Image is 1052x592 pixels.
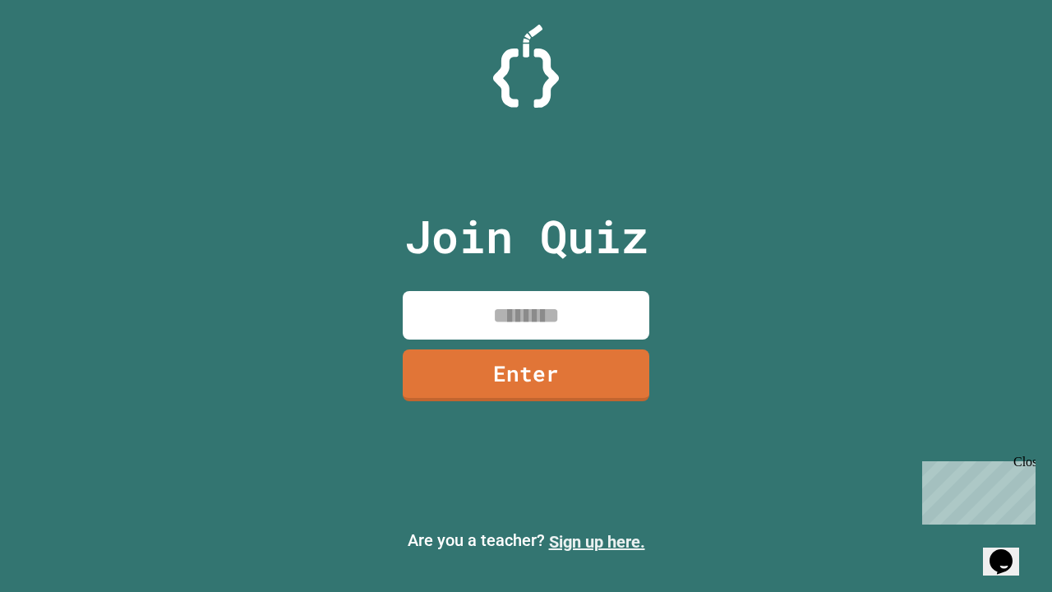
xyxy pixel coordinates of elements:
p: Join Quiz [404,202,648,271]
div: Chat with us now!Close [7,7,113,104]
iframe: chat widget [916,455,1036,525]
a: Sign up here. [549,532,645,552]
img: Logo.svg [493,25,559,108]
p: Are you a teacher? [13,528,1039,554]
iframe: chat widget [983,526,1036,576]
a: Enter [403,349,649,401]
